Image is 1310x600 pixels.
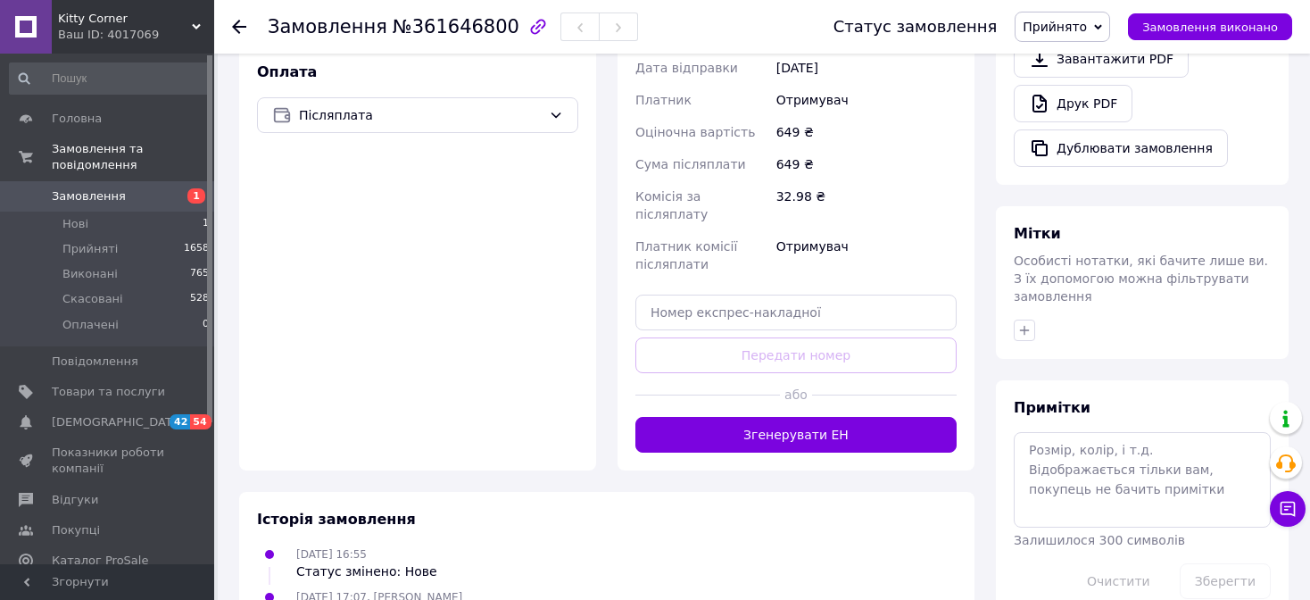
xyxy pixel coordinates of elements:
[299,105,542,125] span: Післяплата
[52,522,100,538] span: Покупці
[52,188,126,204] span: Замовлення
[773,116,960,148] div: 649 ₴
[635,417,957,453] button: Згенерувати ЕН
[1128,13,1292,40] button: Замовлення виконано
[1014,85,1132,122] a: Друк PDF
[773,52,960,84] div: [DATE]
[1142,21,1278,34] span: Замовлення виконано
[52,141,214,173] span: Замовлення та повідомлення
[635,61,738,75] span: Дата відправки
[190,266,209,282] span: 765
[1014,254,1268,304] span: Особисті нотатки, які бачите лише ви. З їх допомогою можна фільтрувати замовлення
[257,511,416,528] span: Історія замовлення
[52,414,184,430] span: [DEMOGRAPHIC_DATA]
[190,414,211,429] span: 54
[62,266,118,282] span: Виконані
[203,216,209,232] span: 1
[184,241,209,257] span: 1658
[62,241,118,257] span: Прийняті
[833,18,998,36] div: Статус замовлення
[1270,491,1306,527] button: Чат з покупцем
[52,354,138,370] span: Повідомлення
[773,84,960,116] div: Отримувач
[773,148,960,180] div: 649 ₴
[296,548,367,561] span: [DATE] 16:55
[1023,20,1087,34] span: Прийнято
[635,295,957,330] input: Номер експрес-накладної
[268,16,387,37] span: Замовлення
[296,562,437,580] div: Статус змінено: Нове
[1014,40,1189,78] a: Завантажити PDF
[1014,129,1228,167] button: Дублювати замовлення
[170,414,190,429] span: 42
[1014,399,1090,416] span: Примітки
[635,189,708,221] span: Комісія за післяплату
[635,157,746,171] span: Сума післяплати
[9,62,211,95] input: Пошук
[257,63,317,80] span: Оплата
[1014,225,1061,242] span: Мітки
[52,111,102,127] span: Головна
[52,445,165,477] span: Показники роботи компанії
[773,230,960,280] div: Отримувач
[635,125,755,139] span: Оціночна вартість
[635,239,737,271] span: Платник комісії післяплати
[62,291,123,307] span: Скасовані
[773,180,960,230] div: 32.98 ₴
[232,18,246,36] div: Повернутися назад
[58,11,192,27] span: Kitty Corner
[780,386,812,404] span: або
[203,317,209,333] span: 0
[393,16,519,37] span: №361646800
[62,216,88,232] span: Нові
[52,553,148,569] span: Каталог ProSale
[52,384,165,400] span: Товари та послуги
[187,188,205,204] span: 1
[635,93,692,107] span: Платник
[58,27,214,43] div: Ваш ID: 4017069
[52,492,98,508] span: Відгуки
[190,291,209,307] span: 528
[62,317,119,333] span: Оплачені
[1014,533,1185,547] span: Залишилося 300 символів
